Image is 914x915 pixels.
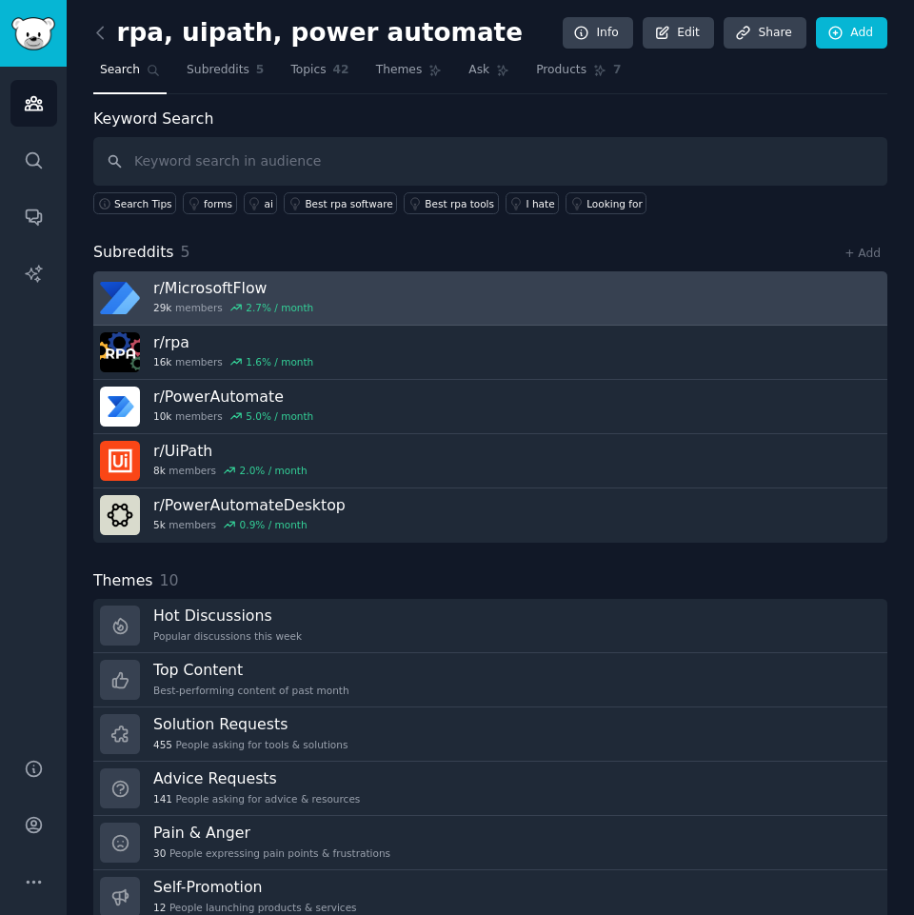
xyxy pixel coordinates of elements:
[204,197,232,210] div: forms
[153,278,313,298] h3: r/ MicrosoftFlow
[246,355,313,368] div: 1.6 % / month
[462,55,516,94] a: Ask
[240,464,308,477] div: 2.0 % / month
[153,684,349,697] div: Best-performing content of past month
[613,62,622,79] span: 7
[844,247,881,260] a: + Add
[181,243,190,261] span: 5
[93,192,176,214] button: Search Tips
[529,55,627,94] a: Products7
[153,606,302,626] h3: Hot Discussions
[183,192,236,214] a: forms
[376,62,423,79] span: Themes
[563,17,633,50] a: Info
[246,409,313,423] div: 5.0 % / month
[153,409,171,423] span: 10k
[724,17,805,50] a: Share
[244,192,278,214] a: ai
[93,271,887,326] a: r/MicrosoftFlow29kmembers2.7% / month
[114,197,172,210] span: Search Tips
[506,192,560,214] a: I hate
[93,18,523,49] h2: rpa, uipath, power automate
[160,571,179,589] span: 10
[180,55,270,94] a: Subreddits5
[153,495,346,515] h3: r/ PowerAutomateDesktop
[153,355,171,368] span: 16k
[404,192,498,214] a: Best rpa tools
[586,197,643,210] div: Looking for
[290,62,326,79] span: Topics
[93,569,153,593] span: Themes
[153,464,308,477] div: members
[100,387,140,427] img: PowerAutomate
[284,55,355,94] a: Topics42
[93,109,213,128] label: Keyword Search
[187,62,249,79] span: Subreddits
[153,518,166,531] span: 5k
[425,197,494,210] div: Best rpa tools
[153,464,166,477] span: 8k
[153,355,313,368] div: members
[153,301,313,314] div: members
[11,17,55,50] img: GummySearch logo
[153,792,360,806] div: People asking for advice & resources
[93,326,887,380] a: r/rpa16kmembers1.6% / month
[246,301,313,314] div: 2.7 % / month
[153,441,308,461] h3: r/ UiPath
[153,714,348,734] h3: Solution Requests
[153,738,172,751] span: 455
[93,816,887,870] a: Pain & Anger30People expressing pain points & frustrations
[153,901,166,914] span: 12
[816,17,887,50] a: Add
[153,823,390,843] h3: Pain & Anger
[153,387,313,407] h3: r/ PowerAutomate
[100,62,140,79] span: Search
[100,495,140,535] img: PowerAutomateDesktop
[305,197,392,210] div: Best rpa software
[256,62,265,79] span: 5
[93,707,887,762] a: Solution Requests455People asking for tools & solutions
[643,17,714,50] a: Edit
[93,137,887,186] input: Keyword search in audience
[265,197,273,210] div: ai
[527,197,555,210] div: I hate
[153,846,390,860] div: People expressing pain points & frustrations
[153,332,313,352] h3: r/ rpa
[333,62,349,79] span: 42
[153,518,346,531] div: members
[93,762,887,816] a: Advice Requests141People asking for advice & resources
[153,792,172,806] span: 141
[93,241,174,265] span: Subreddits
[93,599,887,653] a: Hot DiscussionsPopular discussions this week
[93,55,167,94] a: Search
[93,380,887,434] a: r/PowerAutomate10kmembers5.0% / month
[100,332,140,372] img: rpa
[153,409,313,423] div: members
[93,434,887,488] a: r/UiPath8kmembers2.0% / month
[153,660,349,680] h3: Top Content
[369,55,449,94] a: Themes
[240,518,308,531] div: 0.9 % / month
[153,768,360,788] h3: Advice Requests
[284,192,397,214] a: Best rpa software
[536,62,586,79] span: Products
[93,653,887,707] a: Top ContentBest-performing content of past month
[153,738,348,751] div: People asking for tools & solutions
[100,278,140,318] img: MicrosoftFlow
[93,488,887,543] a: r/PowerAutomateDesktop5kmembers0.9% / month
[468,62,489,79] span: Ask
[153,877,357,897] h3: Self-Promotion
[566,192,646,214] a: Looking for
[100,441,140,481] img: UiPath
[153,901,357,914] div: People launching products & services
[153,301,171,314] span: 29k
[153,629,302,643] div: Popular discussions this week
[153,846,166,860] span: 30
